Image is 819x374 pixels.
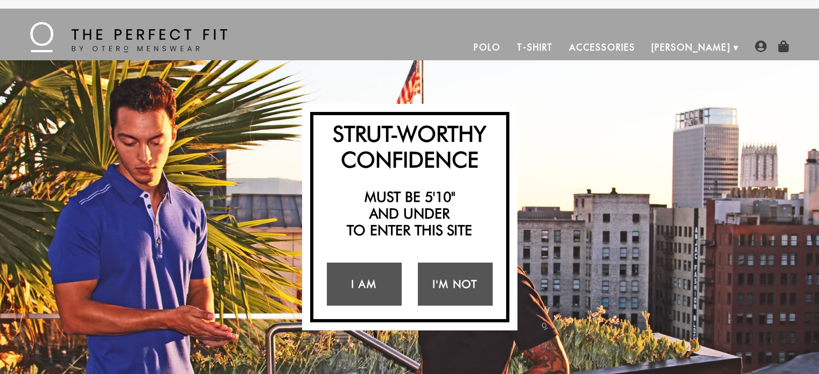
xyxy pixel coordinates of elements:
a: I'm Not [418,263,493,306]
img: shopping-bag-icon.png [778,40,789,52]
a: [PERSON_NAME] [643,34,739,60]
a: T-Shirt [509,34,561,60]
h2: Must be 5'10" and under to enter this site [319,188,501,239]
a: Polo [466,34,509,60]
h2: Strut-Worthy Confidence [319,121,501,172]
a: Accessories [561,34,643,60]
a: I Am [327,263,402,306]
img: The Perfect Fit - by Otero Menswear - Logo [30,22,227,52]
img: user-account-icon.png [755,40,767,52]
